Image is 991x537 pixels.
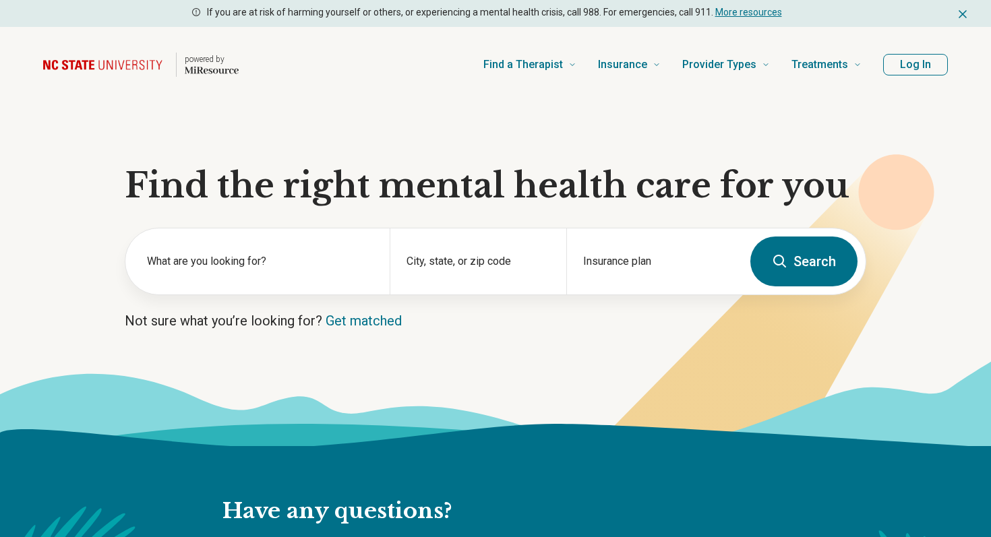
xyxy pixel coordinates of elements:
a: More resources [715,7,782,18]
a: Get matched [326,313,402,329]
a: Home page [43,43,239,86]
h2: Have any questions? [222,497,737,526]
span: Insurance [598,55,647,74]
p: Not sure what you’re looking for? [125,311,866,330]
a: Find a Therapist [483,38,576,92]
button: Log In [883,54,948,75]
h1: Find the right mental health care for you [125,166,866,206]
span: Treatments [791,55,848,74]
span: Provider Types [682,55,756,74]
span: Find a Therapist [483,55,563,74]
a: Provider Types [682,38,770,92]
p: powered by [185,54,239,65]
a: Insurance [598,38,661,92]
button: Dismiss [956,5,969,22]
label: What are you looking for? [147,253,373,270]
a: Treatments [791,38,862,92]
button: Search [750,236,858,286]
p: If you are at risk of harming yourself or others, or experiencing a mental health crisis, call 98... [207,5,782,20]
